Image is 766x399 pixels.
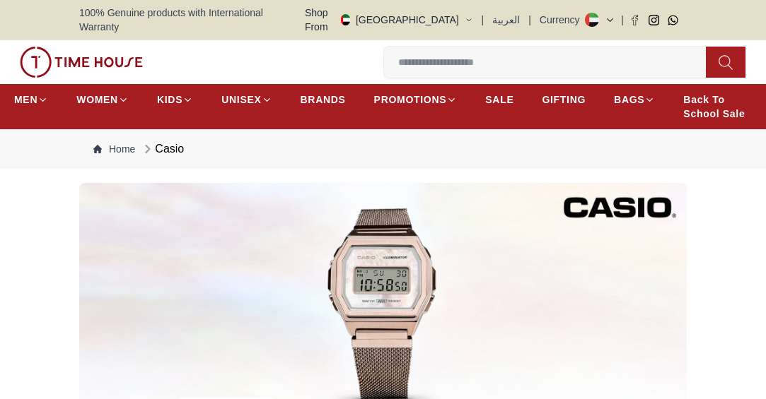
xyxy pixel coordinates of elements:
[683,87,752,126] a: Back To School Sale
[649,15,659,25] a: Instagram
[76,93,118,107] span: WOMEN
[542,93,586,107] span: GIFTING
[485,93,513,107] span: SALE
[221,87,272,112] a: UNISEX
[301,93,346,107] span: BRANDS
[492,13,520,27] button: العربية
[157,93,182,107] span: KIDS
[301,87,346,112] a: BRANDS
[297,6,472,34] button: Shop From[GEOGRAPHIC_DATA]
[20,47,143,78] img: ...
[14,93,37,107] span: MEN
[482,13,484,27] span: |
[614,93,644,107] span: BAGS
[540,13,586,27] div: Currency
[157,87,193,112] a: KIDS
[629,15,640,25] a: Facebook
[621,13,624,27] span: |
[93,142,135,156] a: Home
[141,141,184,157] div: Casio
[221,93,261,107] span: UNISEX
[668,15,678,25] a: Whatsapp
[79,6,297,34] span: 100% Genuine products with International Warranty
[374,93,447,107] span: PROMOTIONS
[485,87,513,112] a: SALE
[542,87,586,112] a: GIFTING
[14,87,48,112] a: MEN
[528,13,531,27] span: |
[341,14,350,25] img: United Arab Emirates
[79,129,687,169] nav: Breadcrumb
[76,87,129,112] a: WOMEN
[614,87,655,112] a: BAGS
[683,93,752,121] span: Back To School Sale
[374,87,458,112] a: PROMOTIONS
